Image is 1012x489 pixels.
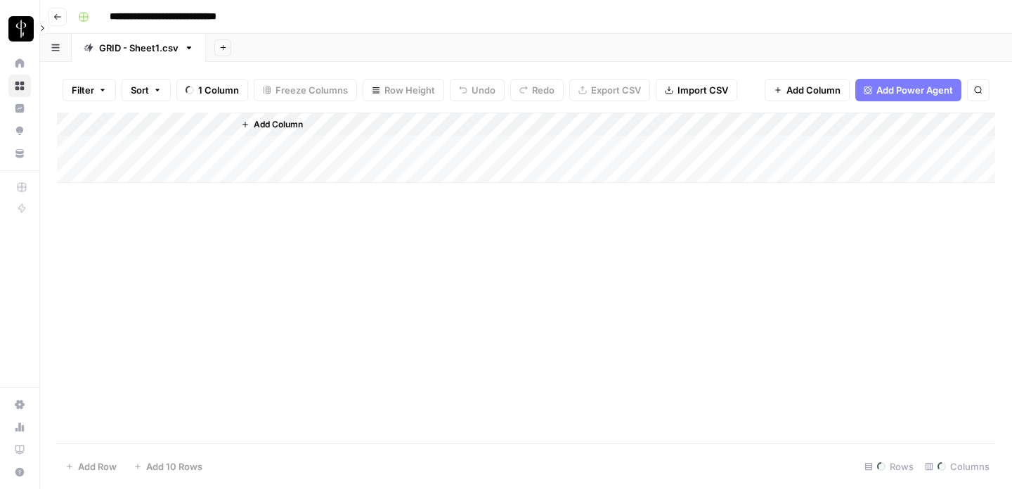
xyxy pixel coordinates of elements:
[275,83,348,97] span: Freeze Columns
[8,16,34,42] img: LP Production Workloads Logo
[472,83,495,97] span: Undo
[8,461,31,483] button: Help + Support
[450,79,505,101] button: Undo
[855,79,961,101] button: Add Power Agent
[384,83,435,97] span: Row Height
[8,416,31,438] a: Usage
[8,11,31,46] button: Workspace: LP Production Workloads
[78,459,117,474] span: Add Row
[131,83,149,97] span: Sort
[8,142,31,165] a: Your Data
[198,83,239,97] span: 1 Column
[8,438,31,461] a: Learning Hub
[765,79,850,101] button: Add Column
[876,83,953,97] span: Add Power Agent
[72,34,206,62] a: GRID - Sheet1.csv
[122,79,171,101] button: Sort
[235,115,309,134] button: Add Column
[72,83,94,97] span: Filter
[569,79,650,101] button: Export CSV
[99,41,179,55] div: GRID - Sheet1.csv
[8,97,31,120] a: Insights
[8,393,31,416] a: Settings
[859,455,919,478] div: Rows
[8,52,31,75] a: Home
[254,79,357,101] button: Freeze Columns
[63,79,116,101] button: Filter
[919,455,995,478] div: Columns
[8,75,31,97] a: Browse
[532,83,554,97] span: Redo
[677,83,728,97] span: Import CSV
[656,79,737,101] button: Import CSV
[146,459,202,474] span: Add 10 Rows
[176,79,248,101] button: 1 Column
[591,83,641,97] span: Export CSV
[8,120,31,142] a: Opportunities
[786,83,841,97] span: Add Column
[57,455,125,478] button: Add Row
[363,79,444,101] button: Row Height
[510,79,564,101] button: Redo
[254,118,303,131] span: Add Column
[125,455,211,478] button: Add 10 Rows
